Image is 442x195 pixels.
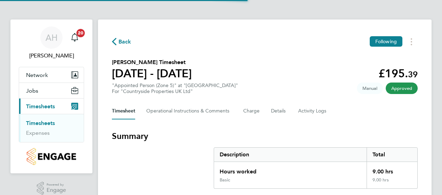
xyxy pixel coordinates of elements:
[112,103,135,119] button: Timesheet
[367,177,417,188] div: 9.00 hrs
[26,130,50,136] a: Expenses
[26,87,38,94] span: Jobs
[243,103,260,119] button: Charge
[112,83,238,94] div: "Appointed Person (Zone 5)" at "[GEOGRAPHIC_DATA]"
[19,148,84,165] a: Go to home page
[378,67,418,80] app-decimal: £195.
[76,29,85,37] span: 20
[298,103,327,119] button: Activity Logs
[375,38,397,45] span: Following
[19,67,84,83] button: Network
[19,114,84,142] div: Timesheets
[146,103,232,119] button: Operational Instructions & Comments
[408,69,418,79] span: 39
[220,177,230,183] div: Basic
[112,58,192,67] h2: [PERSON_NAME] Timesheet
[112,37,131,46] button: Back
[112,67,192,80] h1: [DATE] - [DATE]
[405,36,418,47] button: Timesheets Menu
[27,148,76,165] img: countryside-properties-logo-retina.png
[357,83,383,94] span: This timesheet was manually created.
[37,182,66,195] a: Powered byEngage
[26,103,55,110] span: Timesheets
[47,187,66,193] span: Engage
[19,26,84,60] a: AH[PERSON_NAME]
[386,83,418,94] span: This timesheet has been approved.
[47,182,66,188] span: Powered by
[10,19,92,173] nav: Main navigation
[118,38,131,46] span: Back
[46,33,58,42] span: AH
[26,120,55,126] a: Timesheets
[214,147,418,189] div: Summary
[19,52,84,60] span: Adam Harrison
[214,148,367,162] div: Description
[19,83,84,98] button: Jobs
[19,99,84,114] button: Timesheets
[112,88,238,94] div: For "Countryside Properties UK Ltd"
[370,36,402,47] button: Following
[271,103,287,119] button: Details
[26,72,48,78] span: Network
[367,148,417,162] div: Total
[112,131,418,142] h3: Summary
[68,26,82,49] a: 20
[214,162,367,177] div: Hours worked
[367,162,417,177] div: 9.00 hrs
